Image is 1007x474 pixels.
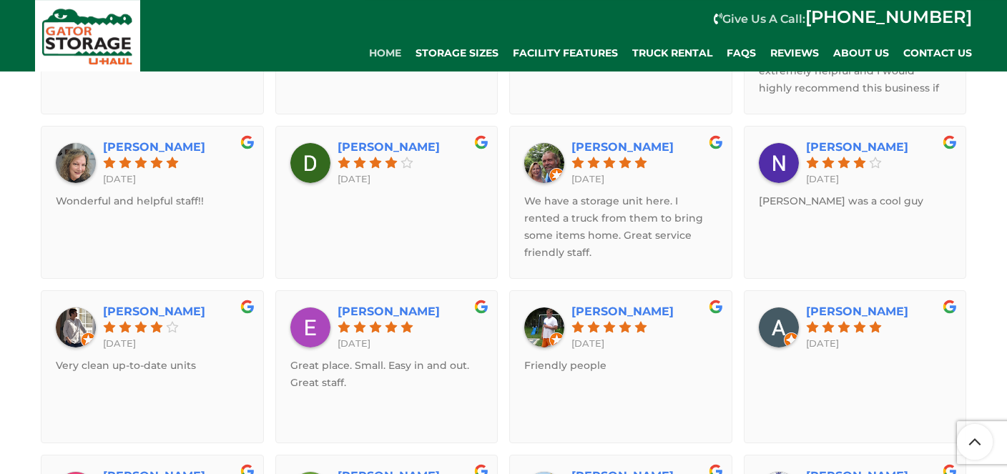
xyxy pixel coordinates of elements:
[103,305,249,318] a: [PERSON_NAME]
[147,39,979,68] div: Main navigation
[806,337,952,350] div: [DATE]
[770,47,819,59] span: REVIEWS
[362,39,408,68] a: Home
[369,47,401,59] span: Home
[722,12,972,26] strong: Give Us A Call:
[524,194,703,259] span: We have a storage unit here. I rented a truck from them to bring some items home. Great service f...
[416,47,498,59] span: Storage Sizes
[56,194,204,207] span: Wonderful and helpful staff!!
[56,307,96,347] img: Jennifer Freeman
[524,359,606,372] span: Friendly people
[727,47,756,59] span: FAQs
[571,172,717,185] div: [DATE]
[513,47,618,59] span: Facility Features
[806,172,952,185] div: [DATE]
[103,172,249,185] div: [DATE]
[625,39,719,68] a: Truck Rental
[806,141,952,154] a: [PERSON_NAME]
[826,39,896,68] a: About Us
[759,194,923,207] span: [PERSON_NAME] was a cool guy
[338,337,483,350] div: [DATE]
[338,305,483,318] a: [PERSON_NAME]
[524,143,564,183] img: Dan Read
[56,359,196,372] span: Very clean up-to-date units
[833,47,889,59] span: About Us
[103,337,249,350] div: [DATE]
[719,39,763,68] a: FAQs
[806,305,952,318] a: [PERSON_NAME]
[56,143,96,183] img: Amy Grier
[524,307,564,347] img: Greg Hernandez
[763,39,826,68] a: REVIEWS
[896,39,979,68] a: Contact Us
[903,47,972,59] span: Contact Us
[290,359,469,389] span: Great place. Small. Easy in and out. Great staff.
[571,141,717,154] a: [PERSON_NAME]
[571,305,717,318] a: [PERSON_NAME]
[338,172,483,185] div: [DATE]
[571,337,717,350] div: [DATE]
[290,143,330,183] img: David Buechele
[290,307,330,347] img: Erik Stewart
[408,39,506,68] a: Storage Sizes
[957,424,993,460] a: Scroll to top button
[759,307,799,347] img: Alfonso Mogollon
[338,141,483,154] a: [PERSON_NAME]
[103,141,249,154] a: [PERSON_NAME]
[759,143,799,183] img: Nick Russell
[506,39,625,68] a: Facility Features
[632,47,712,59] span: Truck Rental
[805,6,972,27] a: [PHONE_NUMBER]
